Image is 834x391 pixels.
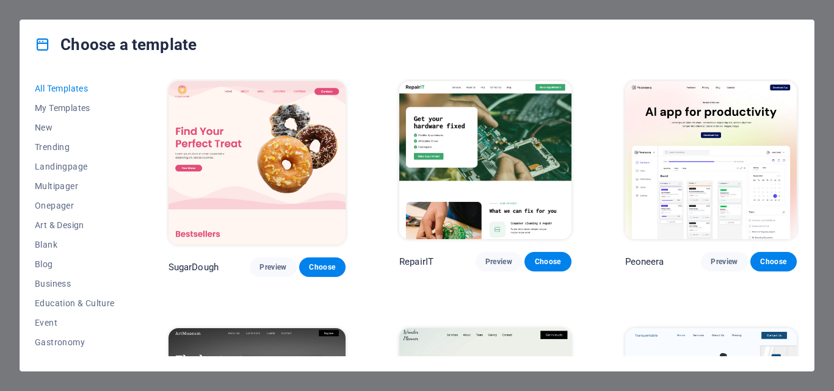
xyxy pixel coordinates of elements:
button: Choose [750,252,797,271]
button: Preview [701,252,747,271]
p: SugarDough [169,261,219,273]
button: Blank [35,235,115,254]
button: Preview [476,252,522,271]
span: My Templates [35,103,115,113]
button: Business [35,274,115,293]
button: Health [35,352,115,371]
span: Preview [485,257,512,267]
button: Event [35,313,115,332]
span: Onepager [35,201,115,210]
button: Trending [35,137,115,157]
img: RepairIT [399,81,571,239]
h4: Choose a template [35,35,197,54]
button: New [35,118,115,137]
span: New [35,123,115,132]
span: Blank [35,240,115,249]
span: Art & Design [35,220,115,230]
span: Education & Culture [35,298,115,308]
p: RepairIT [399,256,433,268]
button: Gastronomy [35,332,115,352]
span: Choose [760,257,787,267]
button: Blog [35,254,115,274]
button: Preview [250,257,296,277]
button: Onepager [35,196,115,215]
span: Landingpage [35,162,115,171]
button: Education & Culture [35,293,115,313]
span: Choose [534,257,561,267]
span: Blog [35,259,115,269]
button: All Templates [35,79,115,98]
img: SugarDough [169,81,346,245]
button: Choose [524,252,571,271]
p: Peoneera [625,256,664,268]
button: Multipager [35,176,115,196]
span: Event [35,318,115,328]
span: Business [35,279,115,289]
span: Trending [35,142,115,152]
span: All Templates [35,84,115,93]
span: Gastronomy [35,337,115,347]
span: Preview [711,257,738,267]
span: Choose [309,262,336,272]
img: Peoneera [625,81,797,239]
button: Landingpage [35,157,115,176]
span: Multipager [35,181,115,191]
button: Art & Design [35,215,115,235]
button: My Templates [35,98,115,118]
span: Preview [259,262,286,272]
button: Choose [299,257,346,277]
